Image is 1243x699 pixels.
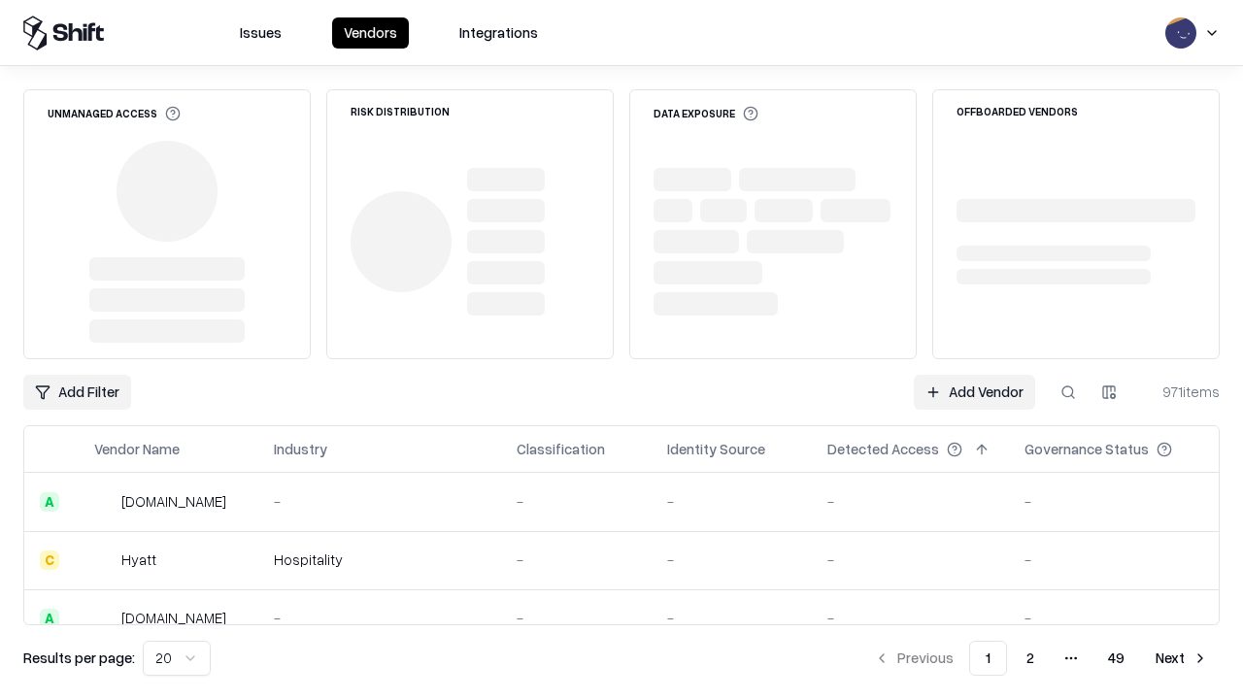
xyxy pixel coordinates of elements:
div: 971 items [1142,382,1220,402]
div: Hospitality [274,549,486,570]
div: - [827,608,993,628]
div: Risk Distribution [351,106,450,116]
button: Integrations [448,17,550,49]
button: Add Filter [23,375,131,410]
button: 49 [1092,641,1140,676]
div: - [517,549,636,570]
div: - [517,491,636,512]
nav: pagination [862,641,1220,676]
div: - [667,608,796,628]
img: Hyatt [94,550,114,570]
div: - [827,549,993,570]
div: Identity Source [667,439,765,459]
div: - [517,608,636,628]
div: Governance Status [1025,439,1149,459]
div: Vendor Name [94,439,180,459]
button: 1 [969,641,1007,676]
div: - [274,491,486,512]
div: Classification [517,439,605,459]
div: Industry [274,439,327,459]
div: - [1025,549,1203,570]
div: - [667,549,796,570]
div: A [40,492,59,512]
p: Results per page: [23,648,135,668]
button: Next [1144,641,1220,676]
div: - [827,491,993,512]
div: [DOMAIN_NAME] [121,608,226,628]
div: - [274,608,486,628]
img: primesec.co.il [94,609,114,628]
div: A [40,609,59,628]
img: intrado.com [94,492,114,512]
div: Offboarded Vendors [957,106,1078,116]
button: 2 [1011,641,1050,676]
button: Issues [228,17,293,49]
div: Data Exposure [654,106,758,121]
div: Unmanaged Access [48,106,181,121]
div: - [1025,491,1203,512]
div: Detected Access [827,439,939,459]
div: C [40,550,59,570]
div: - [667,491,796,512]
div: [DOMAIN_NAME] [121,491,226,512]
div: Hyatt [121,549,156,570]
a: Add Vendor [914,375,1035,410]
button: Vendors [332,17,409,49]
div: - [1025,608,1203,628]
